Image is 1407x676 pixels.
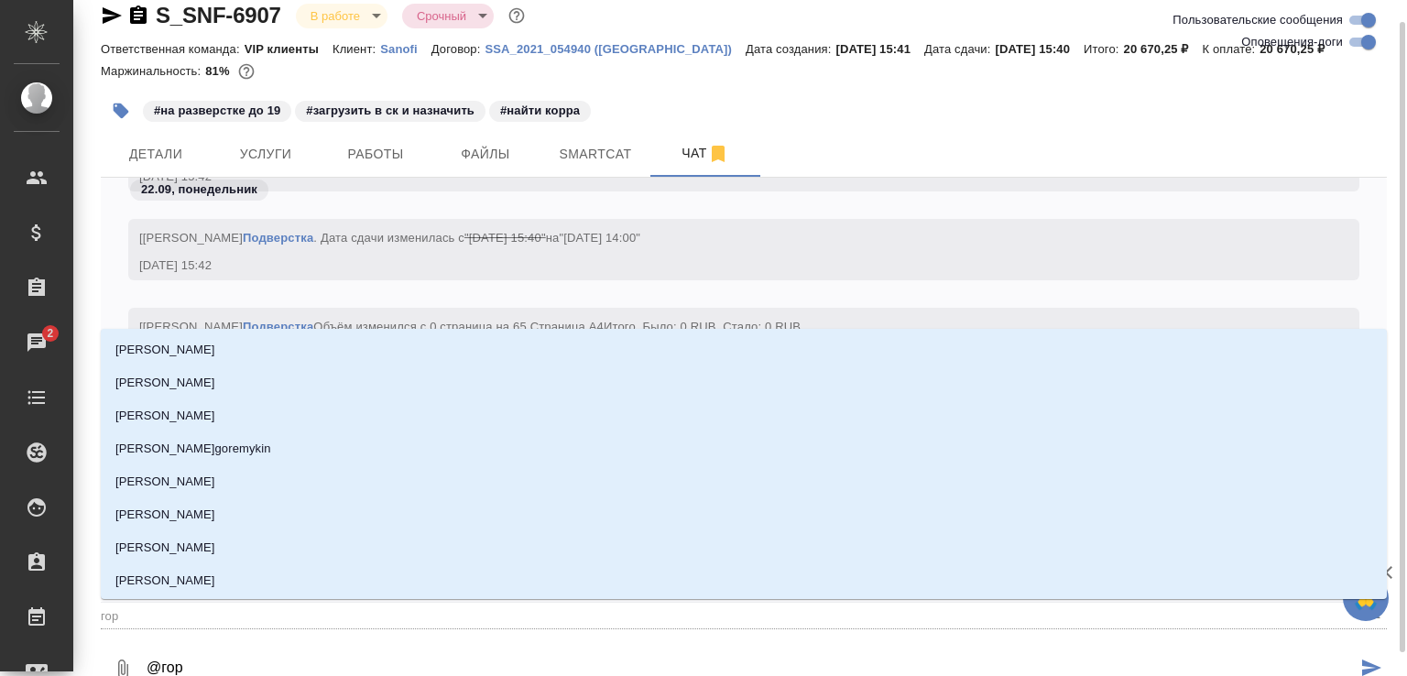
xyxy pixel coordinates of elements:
[156,3,281,27] a: S_SNF-6907
[127,5,149,27] button: Скопировать ссылку
[139,320,801,333] span: [[PERSON_NAME] Объём изменился с 0 страница на 65 Страница А4
[243,231,313,245] a: Подверстка
[559,231,640,245] span: "[DATE] 14:00"
[115,440,271,458] p: [PERSON_NAME]goremykin
[995,42,1084,56] p: [DATE] 15:40
[101,64,205,78] p: Маржинальность:
[551,143,639,166] span: Smartcat
[115,473,215,491] p: [PERSON_NAME]
[101,42,245,56] p: Ответственная команда:
[332,143,420,166] span: Работы
[154,102,280,120] p: #на разверстке до 19
[115,341,215,359] p: [PERSON_NAME]
[1084,42,1123,56] p: Итого:
[402,4,494,28] div: В работе
[835,42,924,56] p: [DATE] 15:41
[305,8,365,24] button: В работе
[245,42,333,56] p: VIP клиенты
[505,4,529,27] button: Доп статусы указывают на важность/срочность заказа
[500,102,580,120] p: #найти корра
[411,8,472,24] button: Срочный
[380,40,431,56] a: Sanofi
[115,407,215,425] p: [PERSON_NAME]
[205,64,234,78] p: 81%
[485,40,746,56] a: SSA_2021_054940 ([GEOGRAPHIC_DATA])
[101,5,123,27] button: Скопировать ссылку для ЯМессенджера
[293,102,487,117] span: загрузить в ск и назначить
[141,180,257,199] p: 22.09, понедельник
[604,320,801,333] span: Итого. Было: 0 RUB. Стало: 0 RUB
[333,42,380,56] p: Клиент:
[234,60,258,83] button: 3289.08 RUB;
[296,4,387,28] div: В работе
[464,231,546,245] span: "[DATE] 15:40"
[661,142,749,165] span: Чат
[746,42,835,56] p: Дата создания:
[5,320,69,365] a: 2
[707,143,729,165] svg: Отписаться
[115,539,215,557] p: [PERSON_NAME]
[924,42,995,56] p: Дата сдачи:
[36,324,64,343] span: 2
[485,42,746,56] p: SSA_2021_054940 ([GEOGRAPHIC_DATA])
[222,143,310,166] span: Услуги
[1172,11,1343,29] span: Пользовательские сообщения
[139,256,1295,275] div: [DATE] 15:42
[1124,42,1203,56] p: 20 670,25 ₽
[306,102,474,120] p: #загрузить в ск и назначить
[115,374,215,392] p: [PERSON_NAME]
[115,506,215,524] p: [PERSON_NAME]
[431,42,485,56] p: Договор:
[139,231,640,245] span: [[PERSON_NAME] . Дата сдачи изменилась с на
[1363,604,1389,629] button: Close
[442,143,529,166] span: Файлы
[380,42,431,56] p: Sanofi
[141,102,293,117] span: на разверстке до 19
[115,572,215,590] p: [PERSON_NAME]
[101,91,141,131] button: Добавить тэг
[112,143,200,166] span: Детали
[243,320,313,333] a: Подверстка
[487,102,593,117] span: найти корра
[1241,33,1343,51] span: Оповещения-логи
